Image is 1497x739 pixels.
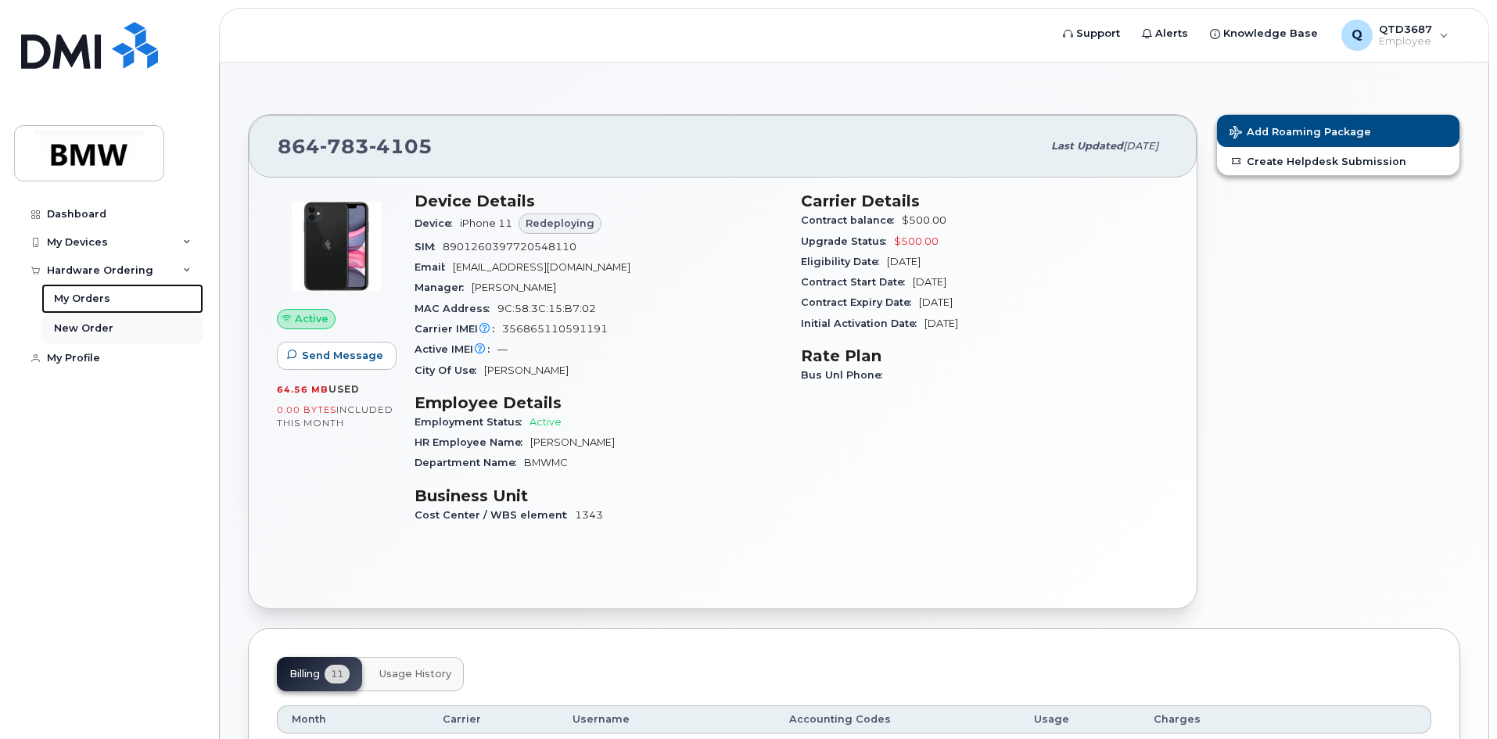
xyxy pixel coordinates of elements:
span: 356865110591191 [502,323,608,335]
span: 9C:58:3C:15:B7:02 [497,303,596,314]
span: Contract Start Date [801,276,913,288]
span: 783 [320,135,369,158]
span: MAC Address [415,303,497,314]
span: Active IMEI [415,343,497,355]
th: Charges [1140,705,1281,734]
span: 64.56 MB [277,384,328,395]
span: [DATE] [924,317,958,329]
span: City Of Use [415,364,484,376]
button: Add Roaming Package [1217,115,1459,147]
span: [DATE] [919,296,953,308]
h3: Employee Details [415,393,782,412]
th: Accounting Codes [775,705,1020,734]
span: HR Employee Name [415,436,530,448]
span: Contract Expiry Date [801,296,919,308]
span: BMWMC [524,457,568,468]
span: $500.00 [894,235,939,247]
span: Bus Unl Phone [801,369,890,381]
button: Send Message [277,342,397,370]
span: Send Message [302,348,383,363]
span: [PERSON_NAME] [484,364,569,376]
span: 4105 [369,135,433,158]
span: Add Roaming Package [1230,126,1371,141]
img: iPhone_11.jpg [289,199,383,293]
span: Redeploying [526,216,594,231]
th: Month [277,705,429,734]
span: $500.00 [902,214,946,226]
span: Usage History [379,668,451,680]
span: [EMAIL_ADDRESS][DOMAIN_NAME] [453,261,630,273]
span: Email [415,261,453,273]
span: [DATE] [1123,140,1158,152]
span: [DATE] [913,276,946,288]
span: Eligibility Date [801,256,887,267]
span: iPhone 11 [460,217,512,229]
span: Contract balance [801,214,902,226]
th: Carrier [429,705,558,734]
span: Active [295,311,328,326]
span: 864 [278,135,433,158]
th: Usage [1020,705,1140,734]
span: Initial Activation Date [801,317,924,329]
span: Manager [415,282,472,293]
span: used [328,383,360,395]
span: Active [530,416,562,428]
span: Upgrade Status [801,235,894,247]
span: [DATE] [887,256,921,267]
span: 8901260397720548110 [443,241,576,253]
span: [PERSON_NAME] [530,436,615,448]
h3: Rate Plan [801,346,1169,365]
span: Department Name [415,457,524,468]
iframe: Messenger Launcher [1429,671,1485,727]
span: SIM [415,241,443,253]
span: Carrier IMEI [415,323,502,335]
span: 0.00 Bytes [277,404,336,415]
a: Create Helpdesk Submission [1217,147,1459,175]
span: Employment Status [415,416,530,428]
span: Last updated [1051,140,1123,152]
h3: Carrier Details [801,192,1169,210]
h3: Business Unit [415,486,782,505]
th: Username [558,705,775,734]
span: 1343 [575,509,603,521]
span: Device [415,217,460,229]
span: — [497,343,508,355]
span: Cost Center / WBS element [415,509,575,521]
h3: Device Details [415,192,782,210]
span: [PERSON_NAME] [472,282,556,293]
